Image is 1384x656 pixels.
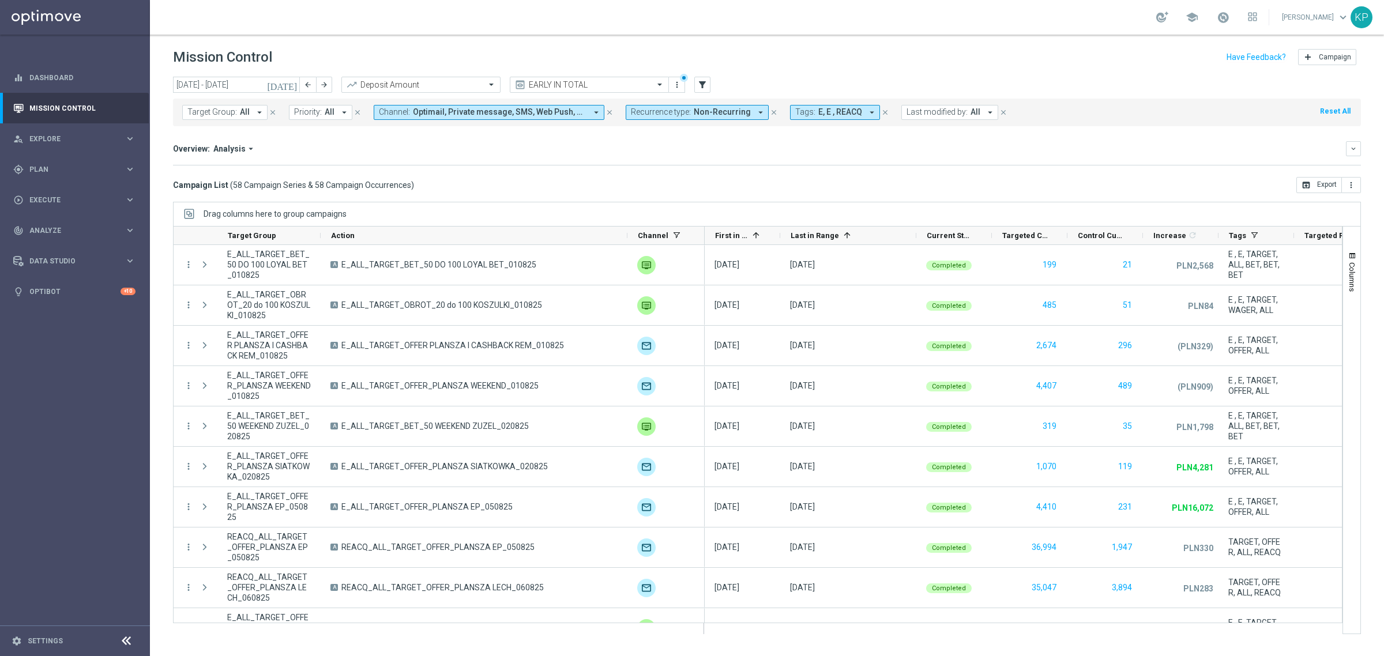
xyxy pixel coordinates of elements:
i: arrow_drop_down [591,107,601,118]
button: more_vert [183,259,194,270]
div: 05 Aug 2025, Tuesday [790,542,815,552]
span: Target Group: [187,107,237,117]
div: equalizer Dashboard [13,73,136,82]
span: Completed [932,504,966,511]
button: more_vert [183,300,194,310]
span: Priority: [294,107,322,117]
i: more_vert [183,502,194,512]
span: TARGET, OFFER, ALL, REACQ [1228,537,1284,557]
div: Optimail [637,337,656,355]
span: ( [230,180,233,190]
span: E , E, TARGET, OFFER, ALL [1228,456,1284,477]
i: arrow_drop_down [867,107,877,118]
colored-tag: Completed [926,502,972,512]
button: person_search Explore keyboard_arrow_right [13,134,136,144]
button: 231 [1117,500,1133,514]
ng-select: EARLY IN TOTAL [510,77,669,93]
i: arrow_drop_down [339,107,349,118]
div: 06 Aug 2025, Wednesday [790,582,815,593]
span: All [325,107,334,117]
span: E , E, TARGET, WAGER, ALL [1228,295,1284,315]
span: Channel: [379,107,410,117]
span: Completed [932,463,966,471]
p: (PLN329) [1178,341,1213,352]
span: Last modified by: [907,107,968,117]
span: E, E , REACQ [818,107,862,117]
span: E_ALL_TARGET_OFFER_PLANSZA SIATKOWKA_020825 [341,461,548,472]
colored-tag: Completed [926,340,972,351]
span: Optimail, Private message, SMS, Web Push, XtremePush [413,107,586,117]
span: REACQ_ALL_TARGET_OFFER_PLANSZA EP_050825 [227,531,311,563]
button: gps_fixed Plan keyboard_arrow_right [13,165,136,174]
h3: Campaign List [173,180,414,190]
i: keyboard_arrow_right [125,164,136,175]
button: filter_alt [694,77,710,93]
span: Increase [1153,231,1186,240]
span: Control Customers [1078,231,1123,240]
span: Completed [932,585,966,592]
a: Settings [28,638,63,644]
div: 02 Aug 2025, Saturday [790,421,815,431]
button: 36,994 [1031,540,1058,555]
img: Private message [637,417,656,436]
h3: Overview: [173,144,210,154]
span: E , E, TARGET, OFFER, ALL [1228,496,1284,517]
colored-tag: Completed [926,421,972,432]
img: Private message [637,256,656,274]
img: Optimail [637,579,656,597]
i: keyboard_arrow_down [1349,145,1357,153]
button: Last modified by: All arrow_drop_down [901,105,998,120]
span: E_ALL_TARGET_OBROT_20 do 100 KOSZULKI_010825 [227,289,311,321]
button: 4,410 [1035,500,1058,514]
span: Analyze [29,227,125,234]
i: keyboard_arrow_right [125,133,136,144]
span: E_ALL_TARGET_OFFER PLANSZA I CASHBACK REM_010825 [341,340,564,350]
span: A [330,301,338,308]
h1: Mission Control [173,49,272,66]
div: 01 Aug 2025, Friday [714,300,739,310]
button: more_vert [183,380,194,391]
div: 01 Aug 2025, Friday [714,259,739,270]
button: close [880,106,890,119]
i: more_vert [183,421,194,431]
div: Optimail [637,498,656,516]
img: Private message [637,296,656,315]
span: Columns [1348,262,1357,292]
div: Data Studio [13,256,125,266]
div: 05 Aug 2025, Tuesday [714,502,739,512]
i: arrow_drop_down [246,144,256,154]
span: school [1186,11,1198,24]
span: Tags [1229,231,1246,240]
button: more_vert [1342,177,1361,193]
button: 35 [1122,419,1133,433]
span: Completed [932,262,966,269]
div: 01 Aug 2025, Friday [790,380,815,391]
span: E_ALL_TARGET_OFFER_PLANSZA EP_050825 [341,502,513,512]
button: Data Studio keyboard_arrow_right [13,257,136,266]
div: 01 Aug 2025, Friday [714,340,739,350]
button: 1,070 [1035,459,1058,474]
colored-tag: Completed [926,259,972,270]
span: keyboard_arrow_down [1337,11,1349,24]
input: Have Feedback? [1227,53,1286,61]
span: ) [411,180,414,190]
button: open_in_browser Export [1296,177,1342,193]
button: lightbulb Optibot +10 [13,287,136,296]
colored-tag: Completed [926,380,972,391]
p: PLN84 [1188,301,1213,311]
img: Optimail [637,538,656,557]
span: Analysis [213,144,246,154]
span: E_ALL_TARGET_OFFER_PLANSZA EP_050825 [227,491,311,522]
span: Campaign [1319,53,1351,61]
div: 01 Aug 2025, Friday [714,380,739,391]
i: arrow_drop_down [985,107,995,118]
div: 05 Aug 2025, Tuesday [790,502,815,512]
colored-tag: Completed [926,461,972,472]
button: close [352,106,363,119]
ng-select: Deposit Amount [341,77,501,93]
span: REACQ_ALL_TARGET_OFFER_PLANSZA LECH_060825 [341,582,544,593]
span: Completed [932,544,966,552]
